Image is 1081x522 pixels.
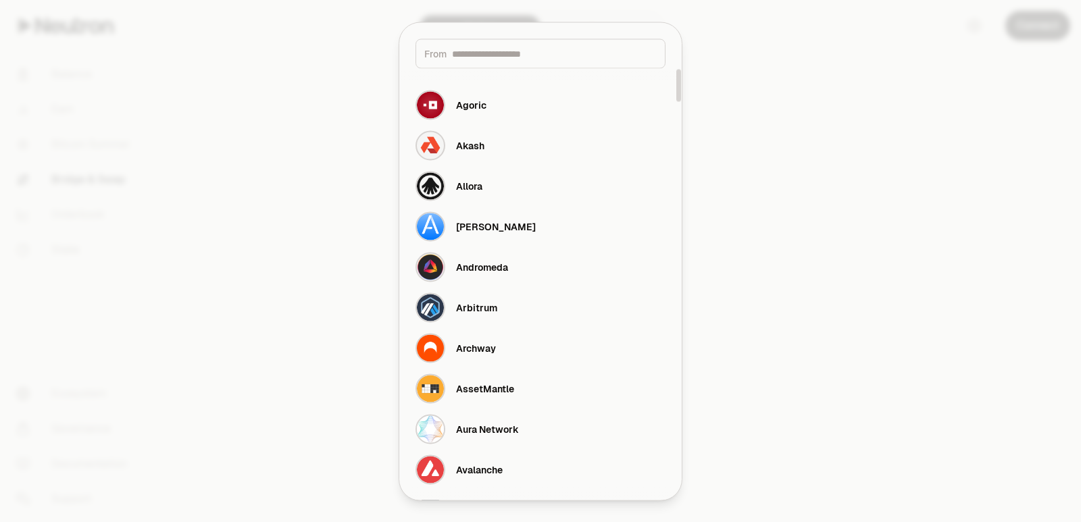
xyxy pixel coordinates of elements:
img: Aura Network Logo [417,415,444,442]
button: Avalanche LogoAvalanche [407,449,674,490]
button: AssetMantle LogoAssetMantle [407,368,674,409]
img: Althea Logo [417,213,444,240]
img: Agoric Logo [417,91,444,118]
button: Arbitrum LogoArbitrum [407,287,674,328]
div: Arbitrum [456,301,497,314]
img: Avalanche Logo [417,456,444,483]
img: AssetMantle Logo [417,375,444,402]
button: Archway LogoArchway [407,328,674,368]
img: Arbitrum Logo [417,294,444,321]
button: Andromeda LogoAndromeda [407,246,674,287]
button: Akash LogoAkash [407,125,674,165]
img: Allora Logo [417,172,444,199]
button: Allora LogoAllora [407,165,674,206]
div: Avalanche [456,463,503,476]
div: Andromeda [456,260,508,273]
button: Aura Network LogoAura Network [407,409,674,449]
div: Akash [456,138,484,152]
button: Althea Logo[PERSON_NAME] [407,206,674,246]
div: AssetMantle [456,382,514,395]
button: Agoric LogoAgoric [407,84,674,125]
div: Allora [456,179,482,192]
span: From [424,47,447,60]
img: Archway Logo [417,334,444,361]
img: Akash Logo [417,132,444,159]
div: Archway [456,341,496,355]
div: Aura Network [456,422,519,436]
img: Andromeda Logo [417,253,444,280]
div: Agoric [456,98,486,111]
div: [PERSON_NAME] [456,219,536,233]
